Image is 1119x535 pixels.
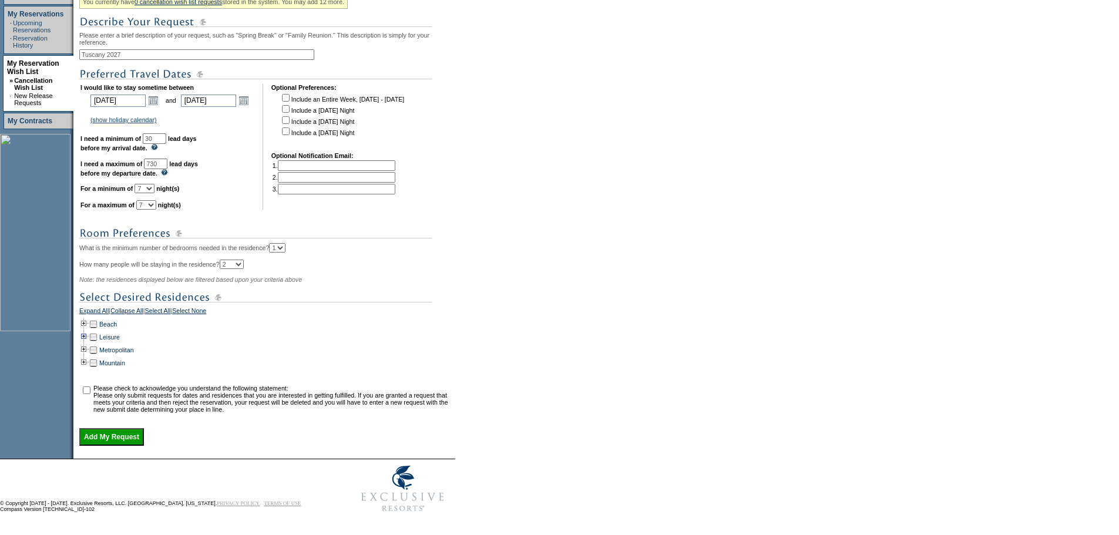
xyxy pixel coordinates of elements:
b: Optional Notification Email: [271,152,354,159]
a: Select All [145,307,171,318]
img: Exclusive Resorts [350,459,455,518]
a: Upcoming Reservations [13,19,51,33]
a: My Reservations [8,10,63,18]
a: (show holiday calendar) [90,116,157,123]
a: Beach [99,321,117,328]
td: 1. [273,160,395,171]
img: questionMark_lightBlue.gif [151,144,158,150]
img: questionMark_lightBlue.gif [161,169,168,176]
a: Leisure [99,334,120,341]
a: My Reservation Wish List [7,59,59,76]
a: PRIVACY POLICY [217,500,260,506]
a: Cancellation Wish List [14,77,52,91]
span: Note: the residences displayed below are filtered based upon your criteria above [79,276,302,283]
td: · [10,19,12,33]
b: I would like to stay sometime between [80,84,194,91]
b: For a minimum of [80,185,133,192]
b: lead days before my departure date. [80,160,198,177]
td: Please check to acknowledge you understand the following statement: Please only submit requests f... [93,385,451,413]
input: Add My Request [79,428,144,446]
a: My Contracts [8,117,52,125]
input: Date format: M/D/Y. Shortcut keys: [T] for Today. [UP] or [.] for Next Day. [DOWN] or [,] for Pre... [90,95,146,107]
b: lead days before my arrival date. [80,135,197,152]
b: night(s) [156,185,179,192]
a: Open the calendar popup. [237,94,250,107]
b: I need a maximum of [80,160,142,167]
b: For a maximum of [80,201,135,208]
b: night(s) [158,201,181,208]
a: TERMS OF USE [264,500,301,506]
td: 3. [273,184,395,194]
td: · [10,35,12,49]
a: Collapse All [110,307,143,318]
b: I need a minimum of [80,135,141,142]
a: Metropolitan [99,346,134,354]
a: Open the calendar popup. [147,94,160,107]
a: Select None [172,307,206,318]
a: Expand All [79,307,109,318]
a: Mountain [99,359,125,366]
b: » [9,77,13,84]
td: and [164,92,178,109]
td: Include an Entire Week, [DATE] - [DATE] Include a [DATE] Night Include a [DATE] Night Include a [... [280,92,404,144]
img: subTtlRoomPreferences.gif [79,226,432,241]
a: New Release Requests [14,92,52,106]
td: · [9,92,13,106]
input: Date format: M/D/Y. Shortcut keys: [T] for Today. [UP] or [.] for Next Day. [DOWN] or [,] for Pre... [181,95,236,107]
b: Optional Preferences: [271,84,337,91]
div: | | | [79,307,452,318]
td: 2. [273,172,395,183]
a: Reservation History [13,35,48,49]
